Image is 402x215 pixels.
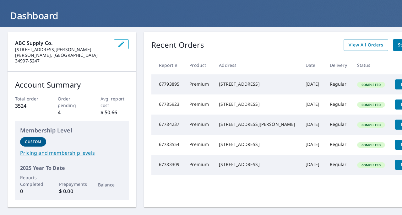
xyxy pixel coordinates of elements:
p: Order pending [58,95,86,109]
td: [DATE] [301,135,325,155]
p: [PERSON_NAME], [GEOGRAPHIC_DATA] 34997-5247 [15,52,109,64]
td: Regular [325,94,352,115]
p: Balance [98,181,124,188]
td: 67783554 [151,135,184,155]
p: 3524 [15,102,44,110]
td: Regular [325,155,352,175]
p: Account Summary [15,79,129,90]
th: Product [184,56,214,74]
td: Premium [184,94,214,115]
h1: Dashboard [8,9,394,22]
td: Regular [325,74,352,94]
p: Recent Orders [151,39,204,51]
span: Completed [358,103,384,107]
td: Premium [184,135,214,155]
p: Custom [25,139,41,145]
a: View All Orders [344,39,388,51]
span: View All Orders [349,41,383,49]
td: Regular [325,115,352,135]
p: Total order [15,95,44,102]
p: Reports Completed [20,174,46,187]
p: 4 [58,109,86,116]
span: Completed [358,143,384,147]
p: 0 [20,187,46,195]
div: [STREET_ADDRESS] [219,101,295,107]
a: Pricing and membership levels [20,149,124,157]
th: Status [352,56,390,74]
td: 67784237 [151,115,184,135]
td: Premium [184,155,214,175]
div: [STREET_ADDRESS][PERSON_NAME] [219,121,295,127]
div: [STREET_ADDRESS] [219,161,295,168]
p: Avg. report cost [100,95,129,109]
span: Completed [358,163,384,167]
p: [STREET_ADDRESS][PERSON_NAME] [15,47,109,52]
div: [STREET_ADDRESS] [219,81,295,87]
p: 2025 Year To Date [20,164,124,172]
td: Premium [184,115,214,135]
td: [DATE] [301,94,325,115]
th: Date [301,56,325,74]
p: ABC Supply Co. [15,39,109,47]
p: $ 0.00 [59,187,85,195]
th: Address [214,56,300,74]
td: [DATE] [301,74,325,94]
td: Premium [184,74,214,94]
td: 67783309 [151,155,184,175]
p: Membership Level [20,126,124,135]
th: Delivery [325,56,352,74]
div: [STREET_ADDRESS] [219,141,295,148]
p: Prepayments [59,181,85,187]
th: Report # [151,56,184,74]
td: Regular [325,135,352,155]
span: Completed [358,83,384,87]
td: 67785923 [151,94,184,115]
td: [DATE] [301,155,325,175]
td: 67793895 [151,74,184,94]
td: [DATE] [301,115,325,135]
p: $ 50.66 [100,109,129,116]
span: Completed [358,123,384,127]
